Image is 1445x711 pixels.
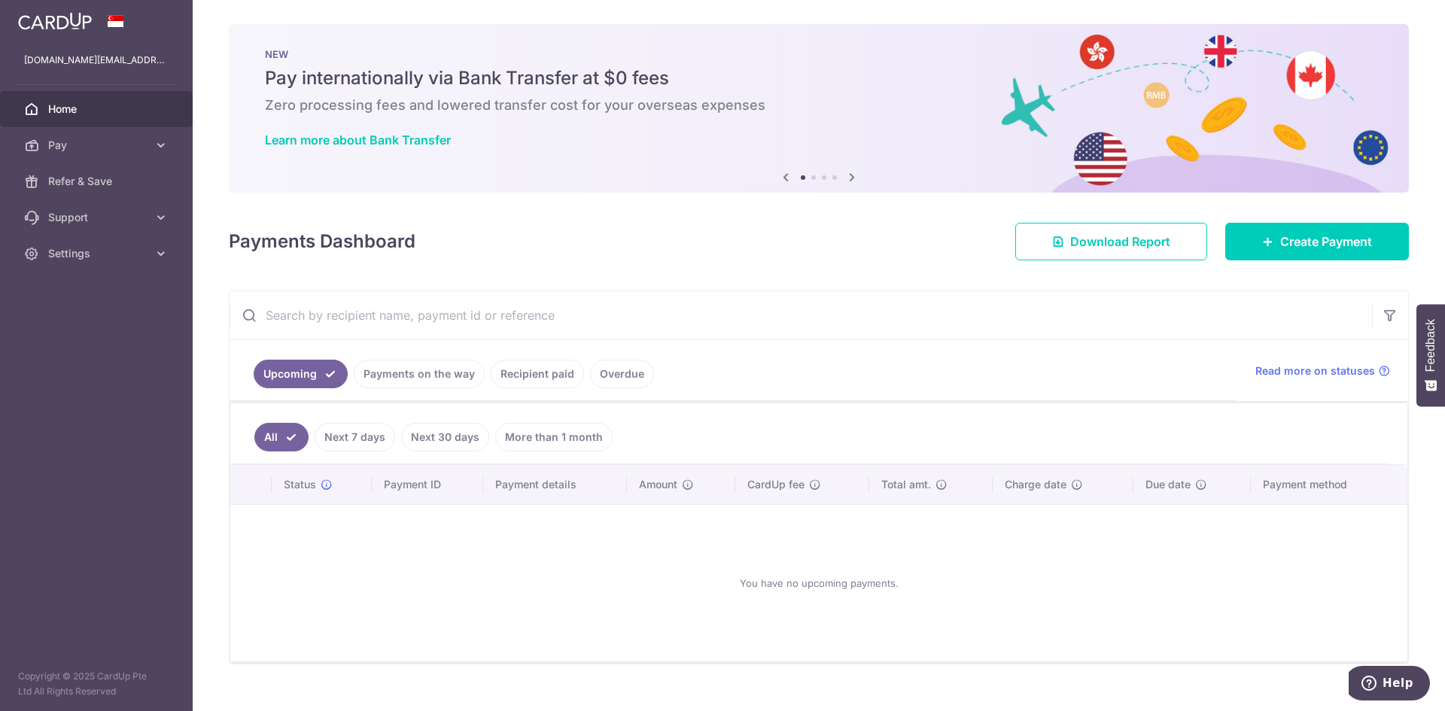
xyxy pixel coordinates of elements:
input: Search by recipient name, payment id or reference [230,291,1372,339]
a: All [254,423,309,451]
a: Next 30 days [401,423,489,451]
span: CardUp fee [747,477,805,492]
a: Learn more about Bank Transfer [265,132,451,147]
div: You have no upcoming payments. [248,517,1389,649]
span: Feedback [1424,319,1437,372]
a: Payments on the way [354,360,485,388]
a: Overdue [590,360,654,388]
iframe: Opens a widget where you can find more information [1349,666,1430,703]
a: Recipient paid [491,360,584,388]
a: Download Report [1015,223,1207,260]
span: Status [284,477,316,492]
p: NEW [265,48,1373,60]
span: Support [48,210,148,225]
span: Charge date [1005,477,1066,492]
span: Download Report [1070,232,1170,251]
span: Pay [48,138,148,153]
button: Feedback - Show survey [1416,304,1445,406]
a: More than 1 month [495,423,613,451]
img: CardUp [18,12,92,30]
span: Amount [639,477,677,492]
span: Total amt. [881,477,931,492]
p: [DOMAIN_NAME][EMAIL_ADDRESS][DOMAIN_NAME] [24,53,169,68]
span: Home [48,102,148,117]
span: Create Payment [1280,232,1372,251]
h5: Pay internationally via Bank Transfer at $0 fees [265,66,1373,90]
th: Payment method [1251,465,1407,504]
span: Due date [1145,477,1191,492]
img: Bank transfer banner [229,24,1409,193]
h4: Payments Dashboard [229,228,415,255]
a: Next 7 days [315,423,395,451]
h6: Zero processing fees and lowered transfer cost for your overseas expenses [265,96,1373,114]
a: Upcoming [254,360,348,388]
span: Read more on statuses [1255,363,1375,378]
span: Refer & Save [48,174,148,189]
a: Read more on statuses [1255,363,1390,378]
span: Settings [48,246,148,261]
th: Payment ID [372,465,483,504]
th: Payment details [483,465,628,504]
a: Create Payment [1225,223,1409,260]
